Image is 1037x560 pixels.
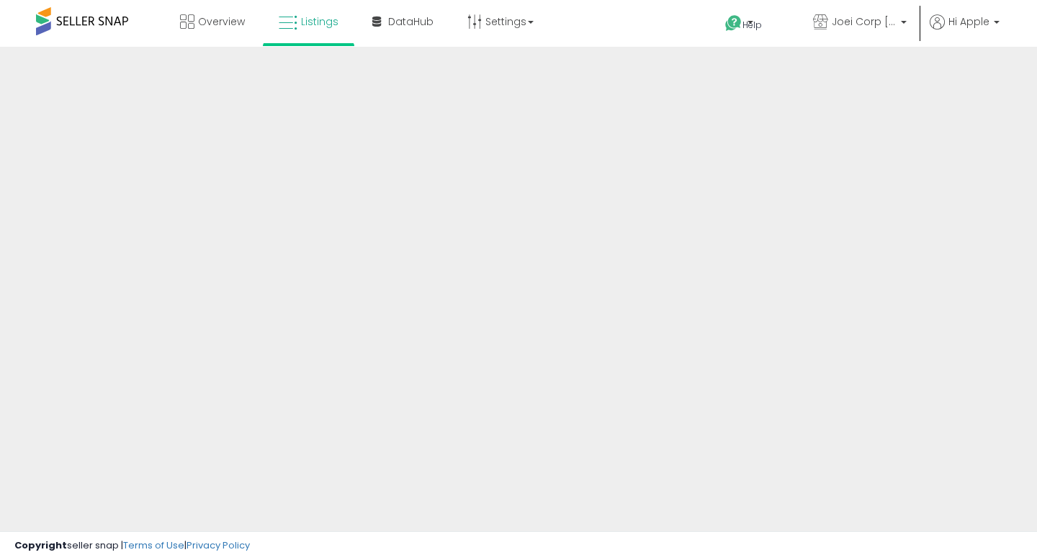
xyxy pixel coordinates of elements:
span: Listings [301,14,338,29]
i: Get Help [724,14,742,32]
span: Overview [198,14,245,29]
a: Privacy Policy [187,538,250,552]
span: Hi Apple [948,14,989,29]
span: Joei Corp [GEOGRAPHIC_DATA] [832,14,897,29]
strong: Copyright [14,538,67,552]
a: Help [714,4,790,47]
div: seller snap | | [14,539,250,553]
span: Help [742,19,762,31]
a: Terms of Use [123,538,184,552]
a: Hi Apple [930,14,1000,47]
span: DataHub [388,14,434,29]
